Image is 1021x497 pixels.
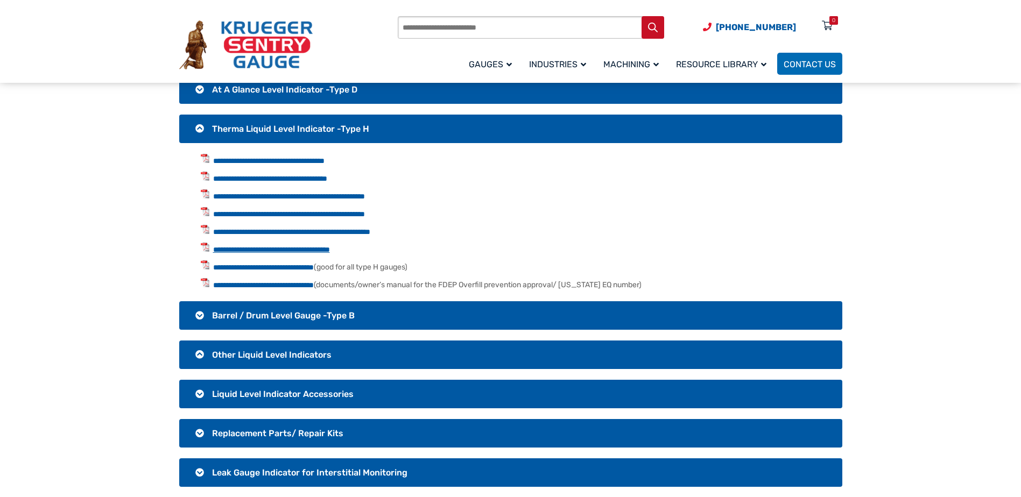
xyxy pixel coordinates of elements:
a: Industries [523,51,597,76]
span: Leak Gauge Indicator for Interstitial Monitoring [212,467,407,478]
span: Replacement Parts/ Repair Kits [212,428,343,438]
span: Contact Us [784,59,836,69]
img: Krueger Sentry Gauge [179,20,313,70]
span: Liquid Level Indicator Accessories [212,389,354,399]
span: Other Liquid Level Indicators [212,350,332,360]
a: Phone Number (920) 434-8860 [703,20,796,34]
span: Gauges [469,59,512,69]
span: Therma Liquid Level Indicator -Type H [212,124,369,134]
div: 0 [832,16,835,25]
a: Gauges [462,51,523,76]
span: At A Glance Level Indicator -Type D [212,84,357,95]
a: Machining [597,51,670,76]
span: Barrel / Drum Level Gauge -Type B [212,310,355,321]
span: [PHONE_NUMBER] [716,22,796,32]
span: Industries [529,59,586,69]
li: (good for all type H gauges) [201,260,842,273]
span: Machining [603,59,659,69]
span: Resource Library [676,59,766,69]
li: (documents/owner’s manual for the FDEP Overfill prevention approval/ [US_STATE] EQ number) [201,278,842,290]
a: Resource Library [670,51,777,76]
a: Contact Us [777,53,842,75]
